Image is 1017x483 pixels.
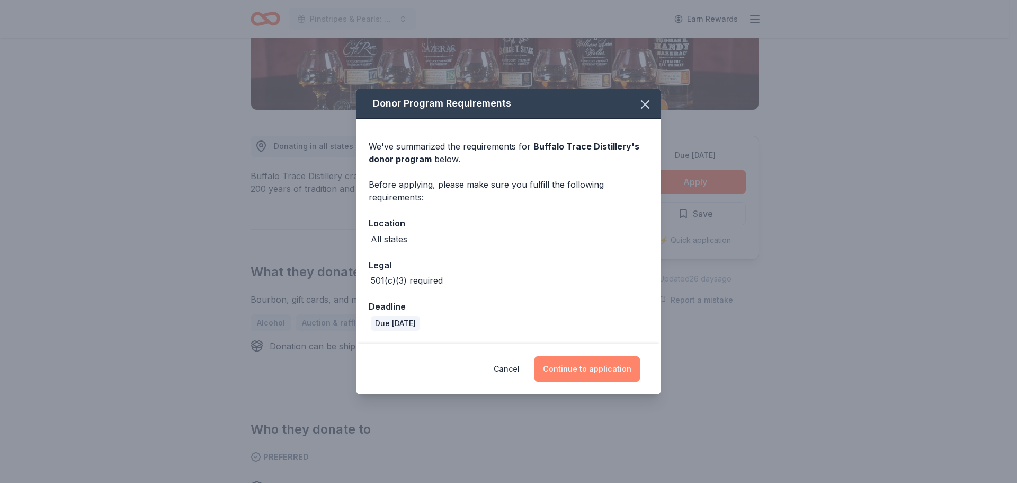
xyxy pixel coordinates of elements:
[494,356,520,382] button: Cancel
[371,233,407,245] div: All states
[369,140,648,165] div: We've summarized the requirements for below.
[371,274,443,287] div: 501(c)(3) required
[369,300,648,313] div: Deadline
[356,89,661,119] div: Donor Program Requirements
[371,316,420,331] div: Due [DATE]
[369,258,648,272] div: Legal
[369,216,648,230] div: Location
[534,356,640,382] button: Continue to application
[369,178,648,204] div: Before applying, please make sure you fulfill the following requirements:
